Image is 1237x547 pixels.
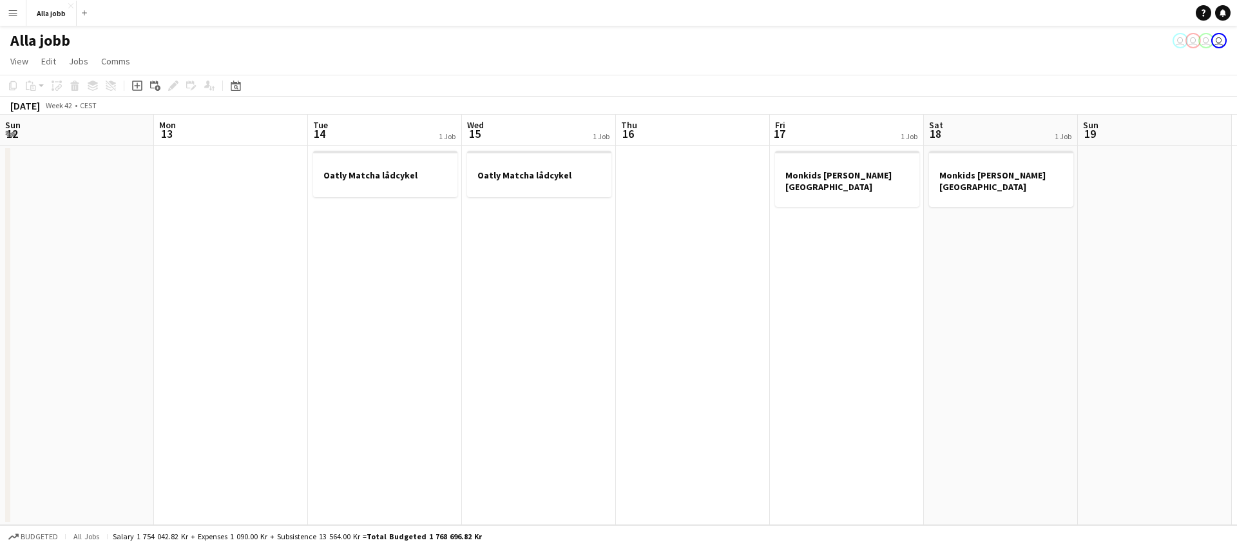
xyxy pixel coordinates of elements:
app-user-avatar: Hedda Lagerbielke [1185,33,1201,48]
span: 12 [3,126,21,141]
a: View [5,53,34,70]
span: 16 [619,126,637,141]
span: View [10,55,28,67]
span: Sun [1083,119,1098,131]
span: All jobs [71,532,102,541]
span: 18 [927,126,943,141]
span: Sun [5,119,21,131]
span: Fri [775,119,785,131]
span: Edit [41,55,56,67]
app-job-card: Monkids [PERSON_NAME] [GEOGRAPHIC_DATA] [929,151,1073,207]
span: 17 [773,126,785,141]
span: 14 [311,126,328,141]
span: 15 [465,126,484,141]
app-job-card: Monkids [PERSON_NAME] [GEOGRAPHIC_DATA] [775,151,919,207]
a: Comms [96,53,135,70]
span: Sat [929,119,943,131]
span: 19 [1081,126,1098,141]
span: Comms [101,55,130,67]
div: [DATE] [10,99,40,112]
a: Edit [36,53,61,70]
button: Alla jobb [26,1,77,26]
h1: Alla jobb [10,31,70,50]
h3: Oatly Matcha lådcykel [467,169,611,181]
span: Wed [467,119,484,131]
div: Salary 1 754 042.82 kr + Expenses 1 090.00 kr + Subsistence 13 564.00 kr = [113,532,482,541]
app-job-card: Oatly Matcha lådcykel [313,151,457,197]
span: Mon [159,119,176,131]
h3: Monkids [PERSON_NAME] [GEOGRAPHIC_DATA] [929,169,1073,193]
span: Jobs [69,55,88,67]
button: Budgeted [6,530,60,544]
span: Total Budgeted 1 768 696.82 kr [367,532,482,541]
h3: Oatly Matcha lådcykel [313,169,457,181]
app-job-card: Oatly Matcha lådcykel [467,151,611,197]
div: 1 Job [1055,131,1071,141]
span: Budgeted [21,532,58,541]
span: 13 [157,126,176,141]
app-user-avatar: August Löfgren [1173,33,1188,48]
app-user-avatar: Hedda Lagerbielke [1198,33,1214,48]
span: Week 42 [43,101,75,110]
div: 1 Job [439,131,455,141]
div: 1 Job [901,131,917,141]
span: Tue [313,119,328,131]
app-user-avatar: Emil Hasselberg [1211,33,1227,48]
div: 1 Job [593,131,609,141]
div: CEST [80,101,97,110]
span: Thu [621,119,637,131]
a: Jobs [64,53,93,70]
h3: Monkids [PERSON_NAME] [GEOGRAPHIC_DATA] [775,169,919,193]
